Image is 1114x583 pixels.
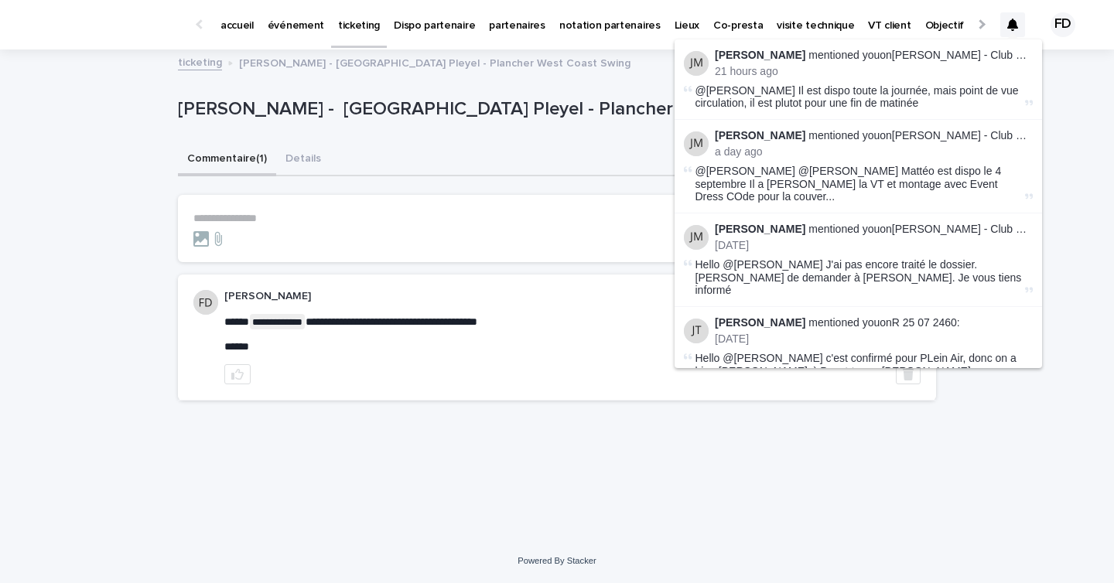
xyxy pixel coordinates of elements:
[715,239,1033,252] p: [DATE]
[715,316,805,329] strong: [PERSON_NAME]
[239,53,630,70] p: [PERSON_NAME] - [GEOGRAPHIC_DATA] Pleyel - Plancher West Coast Swing
[695,84,1019,110] span: @[PERSON_NAME] Il est dispo toute la journée, mais point de vue circulation, il est plutot pour u...
[892,316,957,329] a: R 25 07 2460
[224,290,859,303] p: [PERSON_NAME]
[896,364,921,384] button: Delete post
[178,144,276,176] button: Commentaire (1)
[276,144,330,176] button: Details
[224,364,251,384] button: like this post
[178,53,222,70] a: ticketing
[684,319,709,343] img: Joy Tarade
[715,65,1033,78] p: 21 hours ago
[695,258,1022,297] span: Hello @[PERSON_NAME] J'ai pas encore traité le dossier. [PERSON_NAME] de demander à [PERSON_NAME]...
[715,223,1033,236] p: mentioned you on :
[684,225,709,250] img: Julia Majerus
[715,49,805,61] strong: [PERSON_NAME]
[715,49,1033,62] p: mentioned you on :
[695,165,1022,203] span: @[PERSON_NAME] @[PERSON_NAME] Mattéo est dispo le 4 septembre Il a [PERSON_NAME] la VT et montage...
[178,98,867,121] p: [PERSON_NAME] - [GEOGRAPHIC_DATA] Pleyel - Plancher West Coast Swing
[715,145,1033,159] p: a day ago
[518,556,596,565] a: Powered By Stacker
[31,9,181,40] img: Ls34BcGeRexTGTNfXpUC
[695,352,1022,390] span: Hello @[PERSON_NAME] c'est confirmé pour PLein Air, donc on a bien [PERSON_NAME] :) Peuxt-tu me [...
[715,332,1033,346] p: [DATE]
[684,131,709,156] img: Julia Majerus
[715,223,805,235] strong: [PERSON_NAME]
[715,129,1033,142] p: mentioned you on :
[715,316,1033,329] p: mentioned you on :
[1051,12,1075,37] div: FD
[715,129,805,141] strong: [PERSON_NAME]
[684,51,709,76] img: Julia Majerus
